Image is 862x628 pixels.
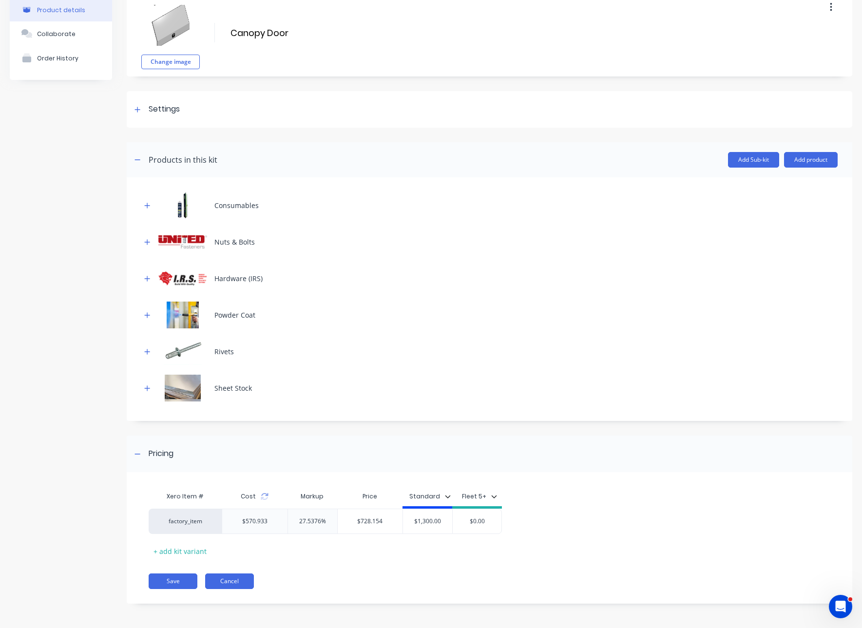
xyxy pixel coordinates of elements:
[149,487,222,506] div: Xero Item #
[462,492,486,501] div: Fleet 5+
[337,487,403,506] div: Price
[214,273,263,284] div: Hardware (IRS)
[287,487,337,506] div: Markup
[159,517,212,526] div: factory_item
[149,573,197,589] button: Save
[149,154,217,166] div: Products in this kit
[149,544,211,559] div: + add kit variant
[214,237,255,247] div: Nuts & Bolts
[403,509,452,533] div: $1,300.00
[149,103,180,115] div: Settings
[222,487,287,506] div: Cost
[214,310,255,320] div: Powder Coat
[149,509,502,534] div: factory_item$570.93327.5376%$728.154$1,300.00$0.00
[234,509,275,533] div: $570.933
[453,509,501,533] div: $0.00
[404,489,456,504] button: Standard
[784,152,838,168] button: Add product
[158,375,207,401] img: Sheet Stock
[338,509,403,533] div: $728.154
[728,152,779,168] button: Add Sub-kit
[10,46,112,70] button: Order History
[146,1,195,50] img: file
[409,492,440,501] div: Standard
[214,200,259,210] div: Consumables
[241,492,256,501] span: Cost
[37,6,85,14] div: Product details
[141,55,200,69] button: Change image
[214,346,234,357] div: Rivets
[37,55,78,62] div: Order History
[158,228,207,255] img: Nuts & Bolts
[149,448,173,460] div: Pricing
[230,26,402,40] input: Enter kit name
[829,595,852,618] iframe: Intercom live chat
[158,338,207,365] img: Rivets
[288,509,337,533] div: 27.5376%
[205,573,254,589] button: Cancel
[158,192,207,219] img: Consumables
[158,265,207,292] img: Hardware (IRS)
[10,21,112,46] button: Collaborate
[214,383,252,393] div: Sheet Stock
[158,302,207,328] img: Powder Coat
[37,30,76,38] div: Collaborate
[457,489,502,504] button: Fleet 5+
